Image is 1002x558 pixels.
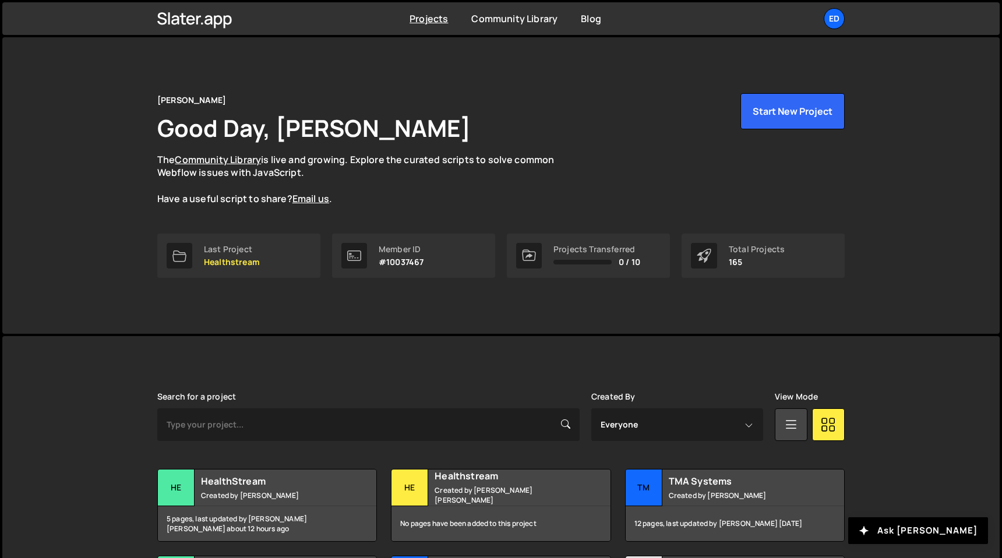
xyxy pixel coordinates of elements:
[669,490,809,500] small: Created by [PERSON_NAME]
[379,245,424,254] div: Member ID
[292,192,329,205] a: Email us
[619,257,640,267] span: 0 / 10
[410,12,448,25] a: Projects
[379,257,424,267] p: #10037467
[848,517,988,544] button: Ask [PERSON_NAME]
[824,8,845,29] a: Ed
[775,392,818,401] label: View Mode
[157,408,580,441] input: Type your project...
[201,490,341,500] small: Created by [PERSON_NAME]
[391,469,428,506] div: He
[669,475,809,488] h2: TMA Systems
[157,112,471,144] h1: Good Day, [PERSON_NAME]
[391,506,610,541] div: No pages have been added to this project
[175,153,261,166] a: Community Library
[158,506,376,541] div: 5 pages, last updated by [PERSON_NAME] [PERSON_NAME] about 12 hours ago
[591,392,636,401] label: Created By
[740,93,845,129] button: Start New Project
[204,257,260,267] p: Healthstream
[626,469,662,506] div: TM
[729,257,785,267] p: 165
[729,245,785,254] div: Total Projects
[581,12,601,25] a: Blog
[625,469,845,542] a: TM TMA Systems Created by [PERSON_NAME] 12 pages, last updated by [PERSON_NAME] [DATE]
[157,469,377,542] a: He HealthStream Created by [PERSON_NAME] 5 pages, last updated by [PERSON_NAME] [PERSON_NAME] abo...
[157,153,577,206] p: The is live and growing. Explore the curated scripts to solve common Webflow issues with JavaScri...
[157,392,236,401] label: Search for a project
[157,93,226,107] div: [PERSON_NAME]
[204,245,260,254] div: Last Project
[471,12,558,25] a: Community Library
[626,506,844,541] div: 12 pages, last updated by [PERSON_NAME] [DATE]
[435,469,575,482] h2: Healthstream
[201,475,341,488] h2: HealthStream
[435,485,575,505] small: Created by [PERSON_NAME] [PERSON_NAME]
[391,469,611,542] a: He Healthstream Created by [PERSON_NAME] [PERSON_NAME] No pages have been added to this project
[553,245,640,254] div: Projects Transferred
[157,234,320,278] a: Last Project Healthstream
[158,469,195,506] div: He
